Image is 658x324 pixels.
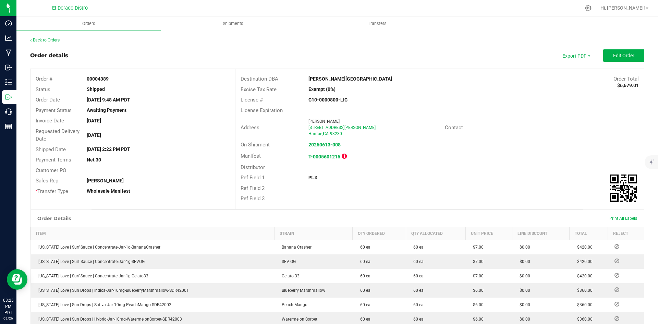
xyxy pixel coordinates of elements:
[584,5,593,11] div: Manage settings
[608,227,644,240] th: Reject
[278,274,300,278] span: Gelato 33
[241,153,261,159] span: Manifest
[241,76,278,82] span: Destination DBA
[52,5,88,11] span: El Dorado Distro
[323,131,329,136] span: CA
[308,131,324,136] span: Hanford
[87,146,130,152] strong: [DATE] 2:22 PM PDT
[342,153,347,160] span: OUT OF SYNC!
[87,107,126,113] strong: Awaiting Payment
[3,297,13,316] p: 03:25 PM PDT
[613,76,639,82] span: Order Total
[36,86,50,93] span: Status
[574,259,593,264] span: $420.00
[5,20,12,27] inline-svg: Dashboard
[470,274,484,278] span: $7.00
[617,83,639,88] strong: $6,679.01
[214,21,253,27] span: Shipments
[87,86,105,92] strong: Shipped
[278,245,312,250] span: Banana Crasher
[36,97,60,103] span: Order Date
[241,195,265,202] span: Ref Field 3
[36,76,52,82] span: Order #
[612,288,622,292] span: Reject Inventory
[5,35,12,41] inline-svg: Analytics
[241,86,277,93] span: Excise Tax Rate
[357,302,370,307] span: 60 ea
[612,273,622,277] span: Reject Inventory
[470,317,484,322] span: $6.00
[36,178,58,184] span: Sales Rep
[612,244,622,249] span: Reject Inventory
[574,274,593,278] span: $420.00
[278,288,325,293] span: Blueberry Marshmallow
[612,259,622,263] span: Reject Inventory
[308,76,392,82] strong: [PERSON_NAME][GEOGRAPHIC_DATA]
[516,288,530,293] span: $0.00
[445,124,463,131] span: Contact
[612,302,622,306] span: Reject Inventory
[512,227,569,240] th: Line Discount
[410,317,424,322] span: 60 ea
[7,269,27,290] iframe: Resource center
[36,118,64,124] span: Invoice Date
[5,49,12,56] inline-svg: Manufacturing
[35,274,148,278] span: [US_STATE] Love | Surf Sauce | Concentrate-Jar-1g-Gelato33
[358,21,396,27] span: Transfers
[35,317,182,322] span: [US_STATE] Love | Sun Drops | Hybrid-Jar-10mg-WatermelonSorbet-SDR42003
[5,79,12,86] inline-svg: Inventory
[278,317,317,322] span: Watermelon Sorbet
[87,132,101,138] strong: [DATE]
[603,49,644,62] button: Edit Order
[308,97,348,103] strong: C10-0000800-LIC
[353,227,406,240] th: Qty Ordered
[574,317,593,322] span: $360.00
[3,316,13,321] p: 09/26
[308,154,340,159] a: T-0005601215
[410,302,424,307] span: 60 ea
[410,274,424,278] span: 60 ea
[73,21,105,27] span: Orders
[406,227,465,240] th: Qty Allocated
[36,128,80,142] span: Requested Delivery Date
[574,288,593,293] span: $360.00
[241,124,259,131] span: Address
[36,167,66,173] span: Customer PO
[35,259,145,264] span: [US_STATE] Love | Surf Sauce | Concentrate-Jar-1g-SFVOG
[610,175,637,202] img: Scan me!
[31,227,275,240] th: Item
[470,245,484,250] span: $7.00
[470,302,484,307] span: $6.00
[613,53,634,58] span: Edit Order
[5,64,12,71] inline-svg: Inbound
[308,125,376,130] span: [STREET_ADDRESS][PERSON_NAME]
[278,259,296,264] span: SFV OG
[465,227,512,240] th: Unit Price
[30,51,68,60] div: Order details
[308,142,341,147] a: 20250613-008
[357,274,370,278] span: 60 ea
[87,188,130,194] strong: Wholesale Manifest
[470,259,484,264] span: $7.00
[308,175,317,180] strong: Pt. 3
[35,302,171,307] span: [US_STATE] Love | Sun Drops | Sativa-Jar-10mg-PeachMango-SDR42002
[308,86,336,92] strong: Exempt (0%)
[612,316,622,321] span: Reject Inventory
[305,16,449,31] a: Transfers
[16,16,161,31] a: Orders
[35,288,189,293] span: [US_STATE] Love | Sun Drops | Indica-Jar-10mg-BlueberryMarshmallow-SDR42001
[516,245,530,250] span: $0.00
[241,107,283,113] span: License Expiration
[87,76,109,82] strong: 00004389
[470,288,484,293] span: $6.00
[516,302,530,307] span: $0.00
[609,216,637,221] span: Print All Labels
[357,288,370,293] span: 60 ea
[357,245,370,250] span: 60 ea
[308,119,340,124] span: [PERSON_NAME]
[555,49,596,62] li: Export PDF
[5,108,12,115] inline-svg: Call Center
[241,97,263,103] span: License #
